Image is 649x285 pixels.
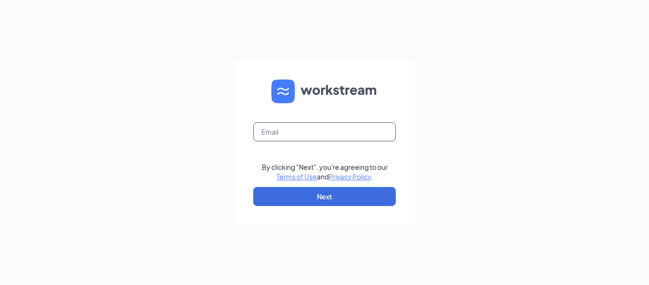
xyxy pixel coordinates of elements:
[277,172,317,181] a: Terms of Use
[253,122,396,141] input: Email
[329,172,371,181] a: Privacy Policy
[271,79,378,103] img: WS logo and Workstream text
[253,187,396,206] button: Next
[262,162,388,181] div: By clicking "Next", you're agreeing to our and .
